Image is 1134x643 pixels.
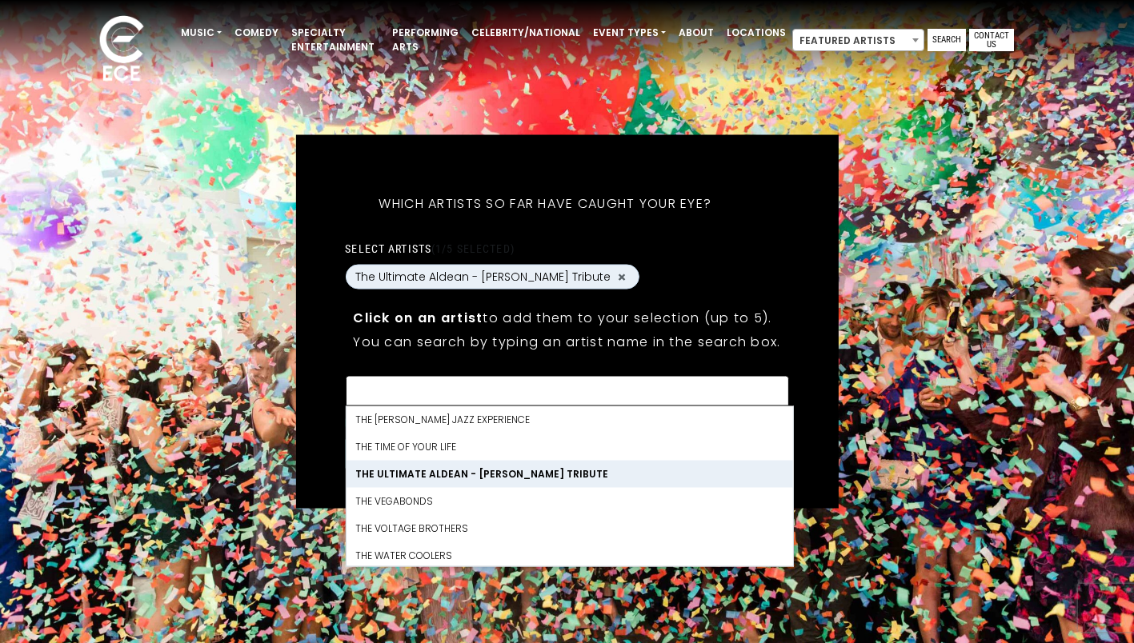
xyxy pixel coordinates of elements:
[720,19,792,46] a: Locations
[345,175,745,233] h5: Which artists so far have caught your eye?
[355,386,778,401] textarea: Search
[431,242,515,255] span: (1/5 selected)
[587,19,672,46] a: Event Types
[346,542,792,569] li: The Water Coolers
[928,29,966,51] a: Search
[969,29,1014,51] a: Contact Us
[353,332,780,352] p: You can search by typing an artist name in the search box.
[285,19,386,61] a: Specialty Entertainment
[345,242,514,256] label: Select artists
[346,406,792,433] li: The [PERSON_NAME] Jazz Experience
[82,11,162,89] img: ece_new_logo_whitev2-1.png
[346,433,792,461] li: THE TIME OF YOUR LIFE
[465,19,587,46] a: Celebrity/National
[672,19,720,46] a: About
[353,308,780,328] p: to add them to your selection (up to 5).
[386,19,465,61] a: Performing Arts
[353,309,483,327] strong: Click on an artist
[228,19,285,46] a: Comedy
[174,19,228,46] a: Music
[615,270,628,284] button: Remove The Ultimate Aldean - Jason Aldean Tribute
[792,29,924,51] span: Featured Artists
[346,515,792,542] li: THE VOLTAGE BROTHERS
[793,30,924,52] span: Featured Artists
[346,461,792,488] li: The Ultimate Aldean - [PERSON_NAME] Tribute
[355,269,611,286] span: The Ultimate Aldean - [PERSON_NAME] Tribute
[346,488,792,515] li: The Vegabonds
